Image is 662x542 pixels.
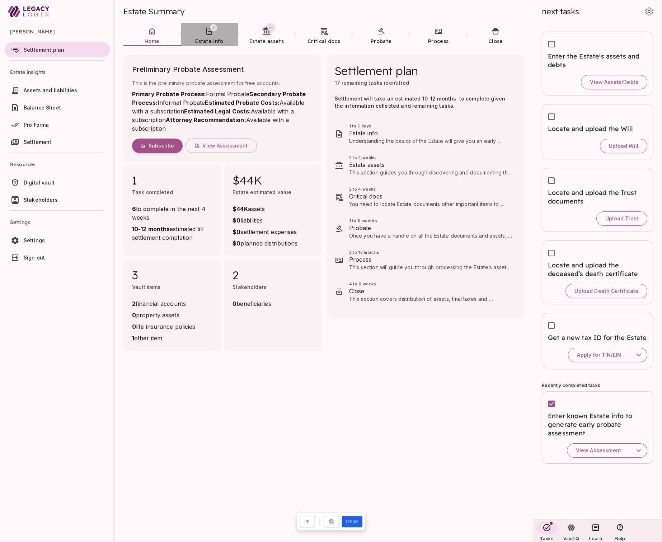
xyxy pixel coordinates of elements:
[335,95,507,109] span: Settlement will take an estimated 10-12 months to complete given the information collected and re...
[132,335,134,342] strong: 1
[195,38,223,45] span: Estate info
[132,312,136,319] strong: 0
[186,139,257,153] button: View Assessment
[4,250,110,265] a: Sign out
[609,143,638,149] span: Upload Will
[10,23,104,40] span: [PERSON_NAME]
[349,218,513,224] span: 1 to 6 months
[4,135,110,150] a: Settlement
[542,391,653,464] div: Enter known Estate info to generate early probate assessmentView Assessment
[132,299,195,308] span: financial accounts
[132,225,170,233] strong: 10-12 months
[326,118,525,150] div: 1 to 5 daysEstate infoUnderstanding the basics of the Estate will give you an early perspective o...
[10,64,104,81] span: Estate insights
[132,323,136,330] strong: 0
[600,139,647,153] button: Upload Will
[24,104,61,111] span: Balance Sheet
[574,288,638,294] span: Upload Death Certificate
[590,79,638,85] span: View Assets/Debts
[233,228,240,235] strong: $0
[488,38,503,45] span: Close
[349,255,513,264] span: Process
[349,192,513,201] span: Critical docs
[132,300,136,307] strong: 2
[349,296,510,331] span: This section covers distribution of assets, final taxes and accounting, and how to wrap things up...
[132,189,173,195] span: Task completed
[132,90,206,98] strong: Primary Probate Process:
[233,205,248,212] strong: $44K
[568,348,630,362] button: Apply for TIN/EIN
[233,217,240,224] strong: $0
[4,117,110,132] a: Pro Forma
[24,122,49,128] span: Pro Forma
[132,284,161,290] span: Vault items
[548,333,647,342] span: Get a new tax ID for the Estate
[596,211,647,226] button: Upload Trust
[149,142,174,149] span: Subscribe
[132,205,212,222] span: to complete in the next 4 weeks
[132,334,195,342] span: other item
[233,228,297,236] span: settlement expenses
[326,213,525,244] div: 1 to 6 monthsProbateOnce you have a handle on all the Estate documents and assets, you can make a...
[145,38,159,45] span: Home
[349,281,513,287] span: 4 to 6 weeks
[540,536,554,541] span: Tasks
[4,83,110,98] a: Assets and liabilities
[132,139,183,153] button: Subscribe
[349,201,506,236] span: You need to locate Estate documents other important items to settle the Estate, such as insurance...
[24,254,45,261] span: Sign out
[349,160,513,169] span: Estate assets
[132,205,136,212] strong: 6
[24,47,64,53] span: Settlement plan
[349,287,513,295] span: Close
[563,536,579,541] span: VaultIQ
[123,164,221,256] div: 1Task completed6to complete in the next 4 weeks10-12 monthsestimated till settlement completion
[132,322,195,331] span: life insurance policies
[548,125,647,133] span: Locate and upload the Will
[24,139,52,145] span: Settlement
[428,38,449,45] span: Process
[615,536,625,541] span: Help
[542,6,579,17] span: next tasks
[24,237,45,243] span: Settings
[349,224,513,232] span: Probate
[132,268,212,282] span: 3
[4,233,110,248] a: Settings
[123,6,184,17] span: Estate Summary
[548,52,647,69] span: Enter the Estate's assets and debts
[542,168,653,232] div: Locate and upload the Trust documentsUpload Trust
[349,264,512,292] span: This section will guide you through processing the Estate’s assets. Tasks related to your specifi...
[132,225,212,242] span: estimated till settlement completion
[349,169,513,211] span: This section guides you through discovering and documenting the deceased's financial assets and l...
[233,239,297,248] span: planned distributions
[576,447,621,454] span: View Assessment
[233,189,291,195] span: Estate estimated value
[349,129,513,137] span: Estate info
[132,90,313,133] p: Formal Probate Informal Probate Available with a subscription Available with a subscription Avail...
[233,205,297,213] span: assets
[132,173,212,187] span: 1
[233,216,297,225] span: liabilities
[567,443,630,458] button: View Assessment
[548,188,647,206] span: Locate and upload the Trust documents
[326,276,525,308] div: 4 to 6 weeksCloseThis section covers distribution of assets, final taxes and accounting, and how ...
[542,383,600,388] span: Recently completed tasks
[24,197,58,203] span: Stakeholders
[548,261,647,278] span: Locate and upload the deceased’s death certificate
[605,215,638,222] span: Upload Trust
[349,155,513,160] span: 2 to 4 weeks
[166,116,246,123] strong: Attorney Recommendation:
[4,42,110,57] a: Settlement plan
[349,233,513,289] span: Once you have a handle on all the Estate documents and assets, you can make a final determination...
[233,284,267,290] span: Stakeholders
[349,137,513,145] p: Understanding the basics of the Estate will give you an early perspective on what’s in store for ...
[542,104,653,159] div: Locate and upload the WillUpload Will
[224,259,321,351] div: 2Stakeholders0beneficiaries
[233,173,313,187] span: $44K
[132,79,313,87] span: This is the preliminary probate assessment for free accounts.
[24,87,77,93] span: Assets and liabilities
[184,108,251,115] strong: Estimated Legal Costs:
[542,240,653,304] div: Locate and upload the deceased’s death certificateUpload Death Certificate
[349,249,513,255] span: 3 to 18 months
[10,156,104,173] span: Resources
